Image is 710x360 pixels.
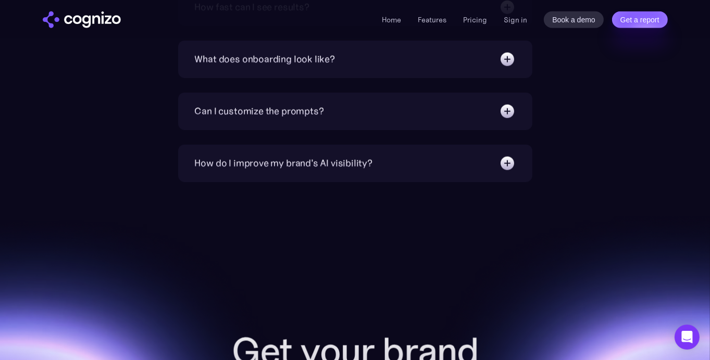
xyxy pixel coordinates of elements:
a: Home [382,15,401,24]
div: Can I customize the prompts? [195,104,324,119]
a: Features [418,15,446,24]
div: What does onboarding look like? [195,52,335,67]
a: Pricing [463,15,487,24]
a: home [43,11,121,28]
a: Sign in [504,14,527,26]
div: How do I improve my brand's AI visibility? [195,156,372,171]
img: cognizo logo [43,11,121,28]
a: Get a report [612,11,668,28]
div: Open Intercom Messenger [675,325,700,350]
a: Book a demo [544,11,604,28]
